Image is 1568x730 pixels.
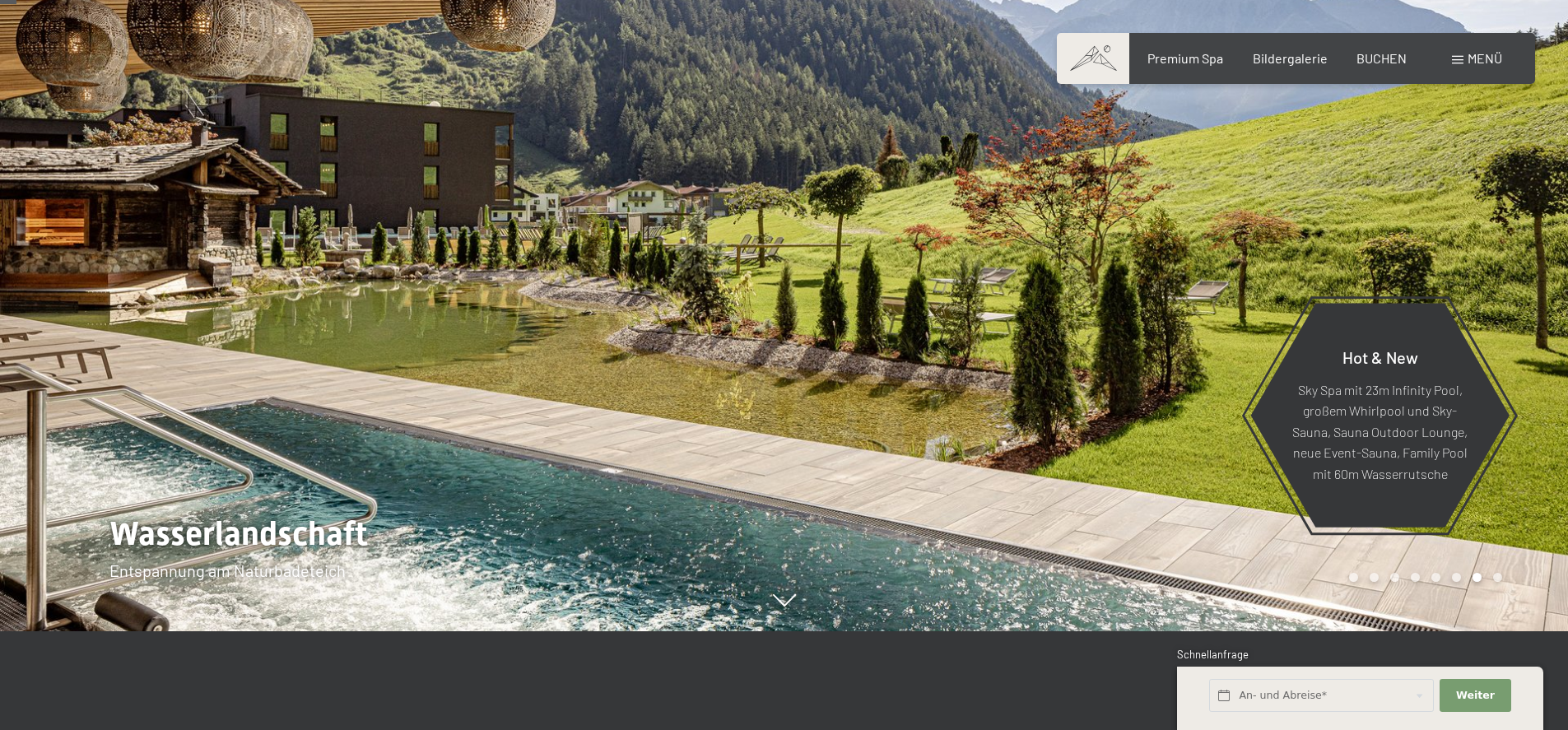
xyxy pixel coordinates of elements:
p: Sky Spa mit 23m Infinity Pool, großem Whirlpool und Sky-Sauna, Sauna Outdoor Lounge, neue Event-S... [1291,379,1469,484]
span: Hot & New [1342,346,1418,366]
div: Carousel Page 1 [1349,573,1358,582]
div: Carousel Page 8 [1493,573,1502,582]
div: Carousel Page 4 [1411,573,1420,582]
a: Premium Spa [1147,50,1223,66]
div: Carousel Page 5 [1431,573,1440,582]
button: Weiter [1440,679,1510,713]
a: Hot & New Sky Spa mit 23m Infinity Pool, großem Whirlpool und Sky-Sauna, Sauna Outdoor Lounge, ne... [1249,302,1510,528]
div: Carousel Pagination [1343,573,1502,582]
a: Bildergalerie [1253,50,1328,66]
div: Carousel Page 7 (Current Slide) [1473,573,1482,582]
span: Schnellanfrage [1177,648,1249,661]
span: Menü [1468,50,1502,66]
span: Weiter [1456,688,1495,703]
div: Carousel Page 6 [1452,573,1461,582]
a: BUCHEN [1356,50,1407,66]
div: Carousel Page 3 [1390,573,1399,582]
div: Carousel Page 2 [1370,573,1379,582]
